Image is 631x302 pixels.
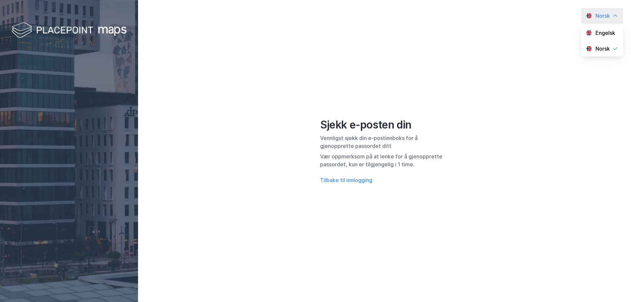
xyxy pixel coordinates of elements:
iframe: Chat Widget [598,270,631,302]
div: Norsk [596,45,610,53]
div: Vær oppmerksom på at lenke for å gjenopprette passordet, kun er tilgjengelig i 1 time. [320,152,449,168]
div: Sjekk e-posten din [320,118,449,131]
button: Tilbake til innlogging [320,176,372,184]
div: Vennligst sjekk din e-postinnboks for å gjenopprette passordet ditt [320,134,449,150]
div: Norsk [596,12,610,20]
div: Engelsk [596,29,615,37]
img: logo-white.f07954bde2210d2a523dddb988cd2aa7.svg [12,21,127,40]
